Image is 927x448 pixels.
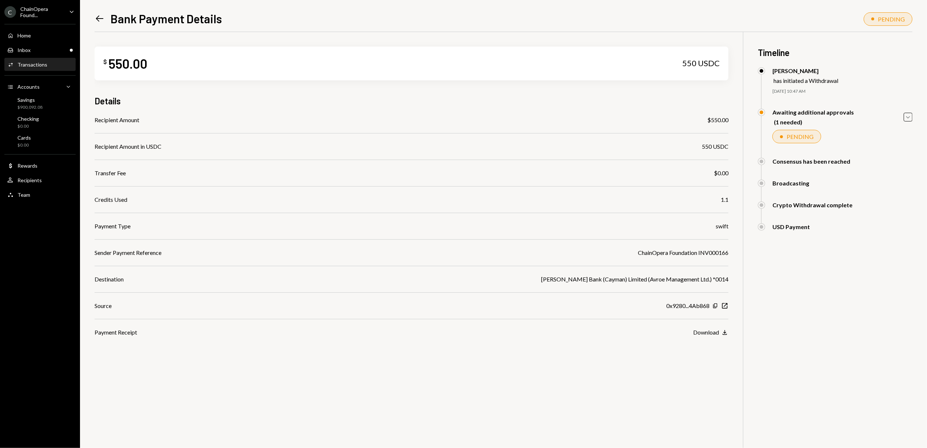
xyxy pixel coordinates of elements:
[714,169,728,177] div: $0.00
[758,47,912,59] h3: Timeline
[4,29,76,42] a: Home
[4,43,76,56] a: Inbox
[17,116,39,122] div: Checking
[111,11,222,26] h1: Bank Payment Details
[772,223,810,230] div: USD Payment
[707,116,728,124] div: $550.00
[17,97,43,103] div: Savings
[17,192,30,198] div: Team
[4,58,76,71] a: Transactions
[17,177,42,183] div: Recipients
[17,32,31,39] div: Home
[774,77,838,84] div: has initiated a Withdrawal
[693,329,728,337] button: Download
[95,275,124,284] div: Destination
[4,188,76,201] a: Team
[716,222,728,231] div: swift
[772,158,850,165] div: Consensus has been reached
[17,142,31,148] div: $0.00
[95,142,161,151] div: Recipient Amount in USDC
[17,123,39,129] div: $0.00
[638,248,728,257] div: ChainOpera Foundation INV000166
[4,173,76,187] a: Recipients
[95,116,139,124] div: Recipient Amount
[878,16,905,23] div: PENDING
[787,133,814,140] div: PENDING
[774,119,854,125] div: (1 needed)
[95,169,126,177] div: Transfer Fee
[103,58,107,65] div: $
[721,195,728,204] div: 1.1
[4,95,76,112] a: Savings$900,092.08
[666,301,710,310] div: 0x9280...4Ab868
[4,132,76,150] a: Cards$0.00
[772,109,854,116] div: Awaiting additional approvals
[541,275,728,284] div: [PERSON_NAME] Bank (Cayman) Limited (Avroe Management Ltd.) *0014
[772,88,912,95] div: [DATE] 10:47 AM
[17,104,43,111] div: $900,092.08
[702,142,728,151] div: 550 USDC
[4,159,76,172] a: Rewards
[772,180,809,187] div: Broadcasting
[17,163,37,169] div: Rewards
[17,47,31,53] div: Inbox
[95,328,137,337] div: Payment Receipt
[95,222,131,231] div: Payment Type
[108,55,147,72] div: 550.00
[682,58,720,68] div: 550 USDC
[20,6,63,18] div: ChainOpera Found...
[772,67,838,74] div: [PERSON_NAME]
[17,84,40,90] div: Accounts
[4,113,76,131] a: Checking$0.00
[95,301,112,310] div: Source
[17,61,47,68] div: Transactions
[95,248,161,257] div: Sender Payment Reference
[4,6,16,18] div: C
[4,80,76,93] a: Accounts
[772,201,852,208] div: Crypto Withdrawal complete
[693,329,719,336] div: Download
[17,135,31,141] div: Cards
[95,195,127,204] div: Credits Used
[95,95,121,107] h3: Details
